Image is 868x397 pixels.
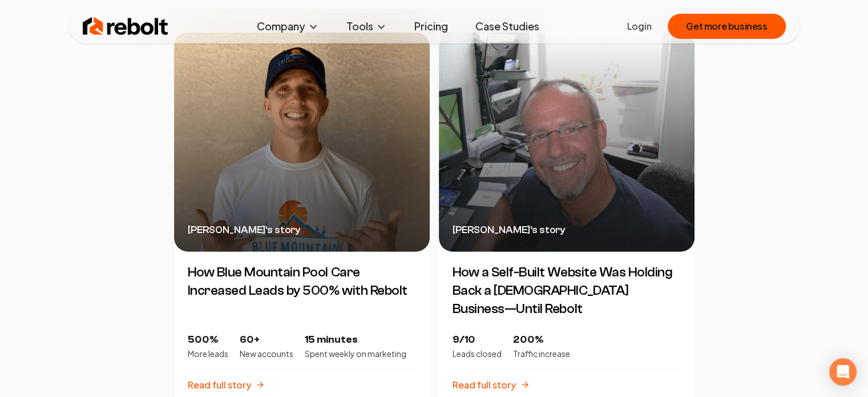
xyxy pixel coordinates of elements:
[188,332,228,348] p: 500%
[453,222,566,238] p: [PERSON_NAME] 's story
[829,358,857,386] div: Open Intercom Messenger
[188,348,228,359] p: More leads
[405,15,457,38] a: Pricing
[453,378,516,392] p: Read full story
[466,15,548,38] a: Case Studies
[305,348,406,359] p: Spent weekly on marketing
[337,15,396,38] button: Tools
[188,378,251,392] p: Read full story
[439,263,695,318] h3: How a Self-Built Website Was Holding Back a [DEMOGRAPHIC_DATA] Business—Until Rebolt
[513,332,570,348] p: 200%
[453,348,502,359] p: Leads closed
[174,263,430,300] h3: How Blue Mountain Pool Care Increased Leads by 500% with Rebolt
[513,348,570,359] p: Traffic increase
[240,332,293,348] p: 60+
[668,14,785,39] button: Get more business
[188,222,301,238] p: [PERSON_NAME] 's story
[627,19,652,33] a: Login
[83,15,168,38] img: Rebolt Logo
[305,332,406,348] p: 15 minutes
[248,15,328,38] button: Company
[240,348,293,359] p: New accounts
[453,332,502,348] p: 9/10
